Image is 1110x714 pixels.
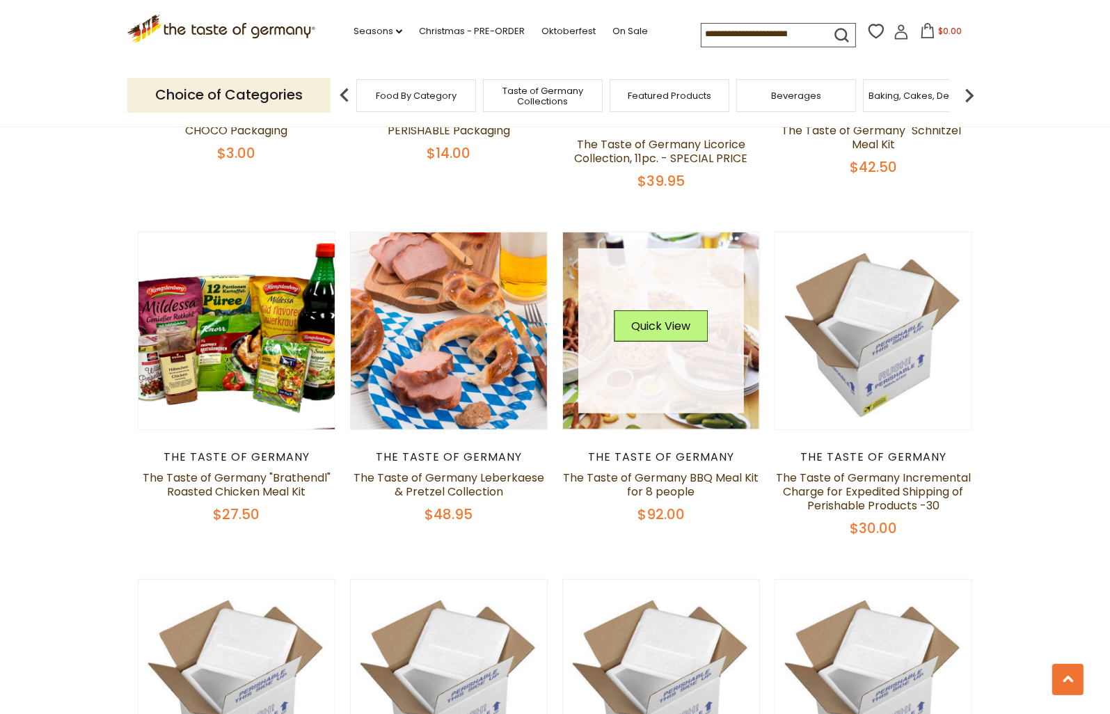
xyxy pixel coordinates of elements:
[143,470,331,500] a: The Taste of Germany "Brathendl" Roasted Chicken Meal Kit
[615,310,708,342] button: Quick View
[217,143,255,163] span: $3.00
[562,450,761,464] div: The Taste of Germany
[938,25,962,37] span: $0.00
[775,232,972,429] img: The Taste of Germany Incremental Charge for Expedited Shipping of Perishable Products -30
[775,450,973,464] div: The Taste of Germany
[331,81,358,109] img: previous arrow
[628,90,711,101] a: Featured Products
[850,518,897,538] span: $30.00
[562,103,761,131] div: The Taste of Germany Sampler
[427,143,470,163] span: $14.00
[351,232,548,429] img: The Taste of Germany Leberkaese & Pretzel Collection
[563,232,760,429] img: The Taste of Germany BBQ Meal Kit for 8 people
[612,24,648,39] a: On Sale
[912,23,971,44] button: $0.00
[376,90,457,101] a: Food By Category
[213,505,260,524] span: $27.50
[354,470,544,500] a: The Taste of Germany Leberkaese & Pretzel Collection
[419,24,525,39] a: Christmas - PRE-ORDER
[869,90,977,101] a: Baking, Cakes, Desserts
[575,136,748,166] a: The Taste of Germany Licorice Collection, 11pc. - SPECIAL PRICE
[354,24,402,39] a: Seasons
[425,505,473,524] span: $48.95
[782,122,965,152] a: The Taste of Germany "Schnitzel" Meal Kit
[771,90,821,101] a: Beverages
[138,232,335,429] img: The Taste of Germany "Brathendl" Roasted Chicken Meal Kit
[127,78,331,112] p: Choice of Categories
[637,171,685,191] span: $39.95
[138,450,336,464] div: The Taste of Germany
[185,122,287,138] a: CHOCO Packaging
[564,470,759,500] a: The Taste of Germany BBQ Meal Kit for 8 people
[487,86,598,106] a: Taste of Germany Collections
[956,81,983,109] img: next arrow
[388,122,510,138] a: PERISHABLE Packaging
[850,157,897,177] span: $42.50
[776,470,971,514] a: The Taste of Germany Incremental Charge for Expedited Shipping of Perishable Products -30
[541,24,596,39] a: Oktoberfest
[350,450,548,464] div: The Taste of Germany
[637,505,685,524] span: $92.00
